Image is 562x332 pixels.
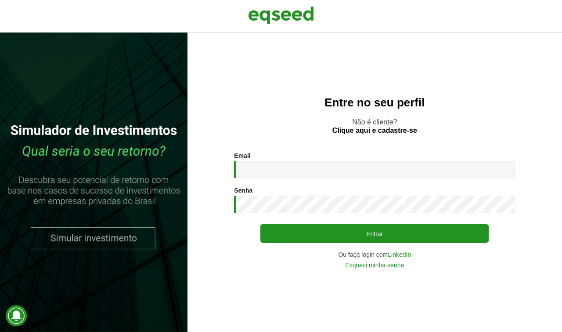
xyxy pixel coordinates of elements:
[234,252,515,258] div: Ou faça login com
[345,262,404,268] a: Esqueci minha senha
[260,224,489,243] button: Entrar
[234,187,252,193] label: Senha
[205,96,544,109] h2: Entre no seu perfil
[388,252,411,258] a: LinkedIn
[332,127,417,134] a: Clique aqui e cadastre-se
[248,4,314,26] img: EqSeed Logo
[234,153,250,159] label: Email
[205,118,544,135] p: Não é cliente?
